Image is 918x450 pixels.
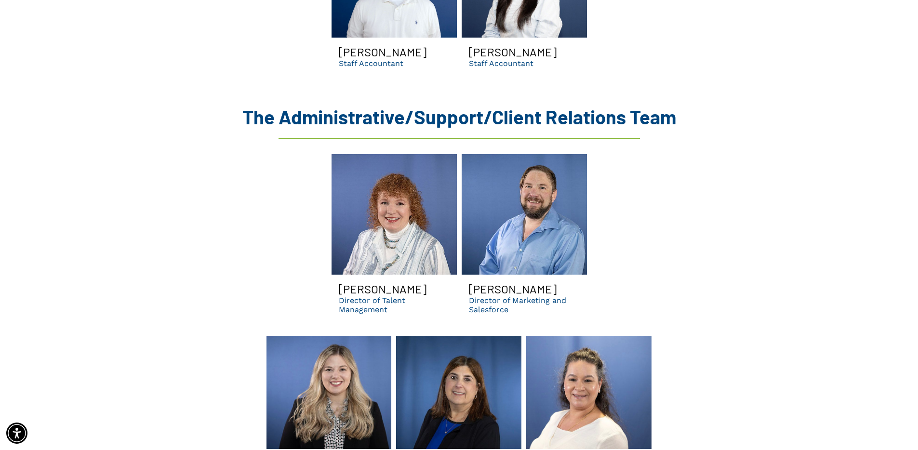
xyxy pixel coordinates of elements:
[469,59,533,68] p: Staff Accountant
[526,336,652,449] a: A woman in a white shirt is smiling in front of a blue background.
[242,105,676,128] span: The Administrative/Support/Client Relations Team
[339,282,426,296] h3: [PERSON_NAME]
[469,45,557,59] h3: [PERSON_NAME]
[339,59,403,68] p: Staff Accountant
[266,336,392,449] a: A woman with red hair is smiling for the camera in front of a blue background.
[469,282,557,296] h3: [PERSON_NAME]
[6,423,27,444] div: Accessibility Menu
[339,296,450,314] p: Director of Talent Management
[462,154,587,275] a: A man with a beard is wearing a blue shirt and smiling.
[469,296,580,314] p: Director of Marketing and Salesforce
[339,45,426,59] h3: [PERSON_NAME]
